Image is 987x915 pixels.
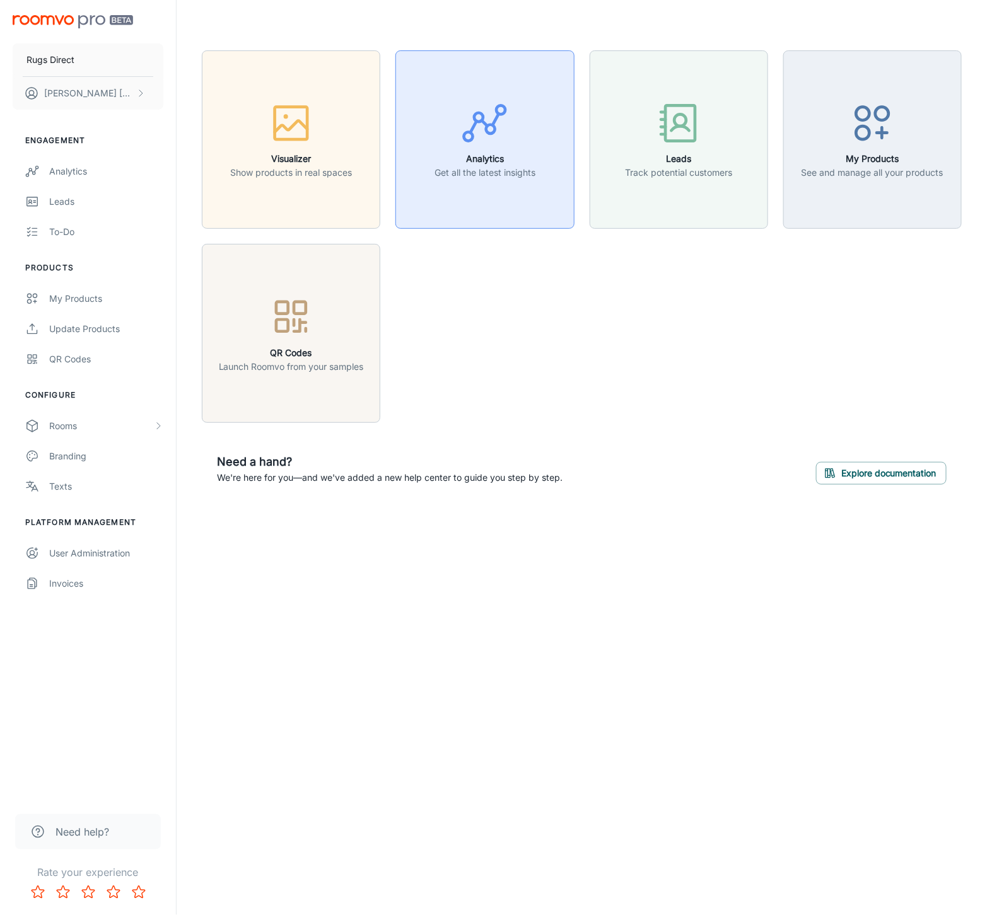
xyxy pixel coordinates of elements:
[49,352,163,366] div: QR Codes
[783,50,962,229] button: My ProductsSee and manage all your products
[44,86,133,100] p: [PERSON_NAME] [PERSON_NAME]
[49,449,163,463] div: Branding
[219,346,364,360] h6: QR Codes
[49,164,163,178] div: Analytics
[49,480,163,493] div: Texts
[625,166,732,180] p: Track potential customers
[217,471,563,485] p: We're here for you—and we've added a new help center to guide you step by step.
[590,50,768,229] button: LeadsTrack potential customers
[202,326,380,338] a: QR CodesLaunch Roomvo from your samples
[49,225,163,239] div: To-do
[590,132,768,145] a: LeadsTrack potential customers
[49,419,153,433] div: Rooms
[816,462,947,485] button: Explore documentation
[435,166,535,180] p: Get all the latest insights
[435,152,535,166] h6: Analytics
[395,50,574,229] button: AnalyticsGet all the latest insights
[13,77,163,110] button: [PERSON_NAME] [PERSON_NAME]
[802,166,943,180] p: See and manage all your products
[202,50,380,229] button: VisualizerShow products in real spaces
[625,152,732,166] h6: Leads
[49,292,163,306] div: My Products
[49,322,163,336] div: Update Products
[230,152,352,166] h6: Visualizer
[816,466,947,478] a: Explore documentation
[802,152,943,166] h6: My Products
[49,195,163,209] div: Leads
[219,360,364,374] p: Launch Roomvo from your samples
[217,453,563,471] h6: Need a hand?
[202,244,380,422] button: QR CodesLaunch Roomvo from your samples
[230,166,352,180] p: Show products in real spaces
[13,43,163,76] button: Rugs Direct
[49,546,163,560] div: User Administration
[26,53,74,67] p: Rugs Direct
[783,132,962,145] a: My ProductsSee and manage all your products
[13,15,133,28] img: Roomvo PRO Beta
[395,132,574,145] a: AnalyticsGet all the latest insights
